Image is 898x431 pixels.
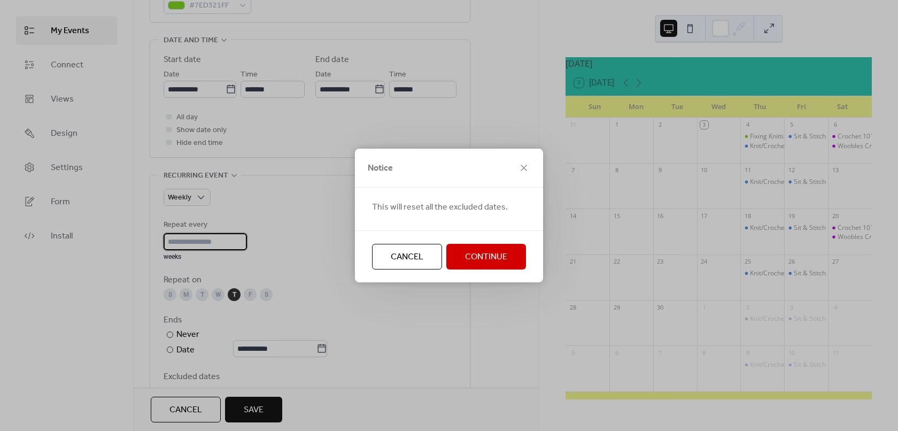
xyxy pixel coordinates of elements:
span: Continue [465,251,507,264]
button: Continue [446,244,526,270]
span: Cancel [391,251,423,264]
span: This will reset all the excluded dates. [372,201,508,214]
button: Cancel [372,244,442,270]
span: Notice [368,162,393,175]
